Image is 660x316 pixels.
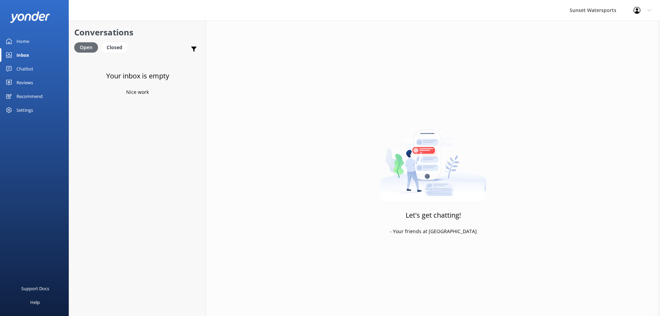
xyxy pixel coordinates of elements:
img: yonder-white-logo.png [10,11,50,23]
div: Inbox [16,48,29,62]
div: Reviews [16,76,33,89]
h3: Let's get chatting! [406,210,461,221]
div: Home [16,34,29,48]
div: Settings [16,103,33,117]
div: Support Docs [21,282,49,295]
div: Recommend [16,89,43,103]
div: Open [74,42,98,53]
h3: Your inbox is empty [106,70,169,81]
div: Help [30,295,40,309]
a: Open [74,43,101,51]
h2: Conversations [74,26,201,39]
p: - Your friends at [GEOGRAPHIC_DATA] [390,228,477,235]
div: Closed [101,42,128,53]
div: Chatbot [16,62,33,76]
a: Closed [101,43,131,51]
p: Nice work [126,88,149,96]
img: artwork of a man stealing a conversation from at giant smartphone [380,115,486,201]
